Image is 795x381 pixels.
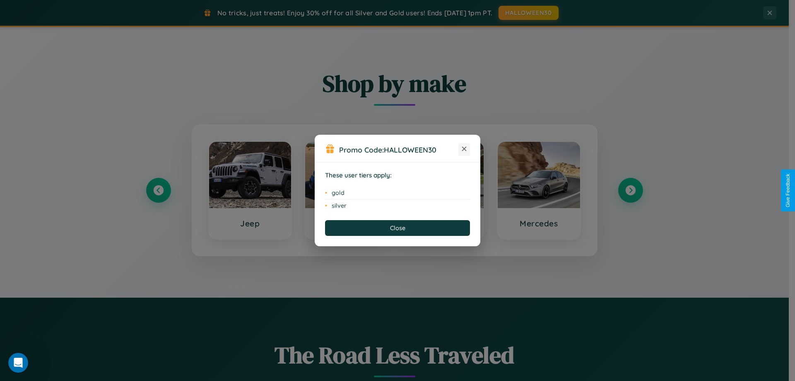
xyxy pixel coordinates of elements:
iframe: Intercom live chat [8,353,28,373]
div: Give Feedback [785,174,791,207]
li: silver [325,199,470,212]
strong: These user tiers apply: [325,171,392,179]
b: HALLOWEEN30 [384,145,436,154]
button: Close [325,220,470,236]
h3: Promo Code: [339,145,458,154]
li: gold [325,187,470,199]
